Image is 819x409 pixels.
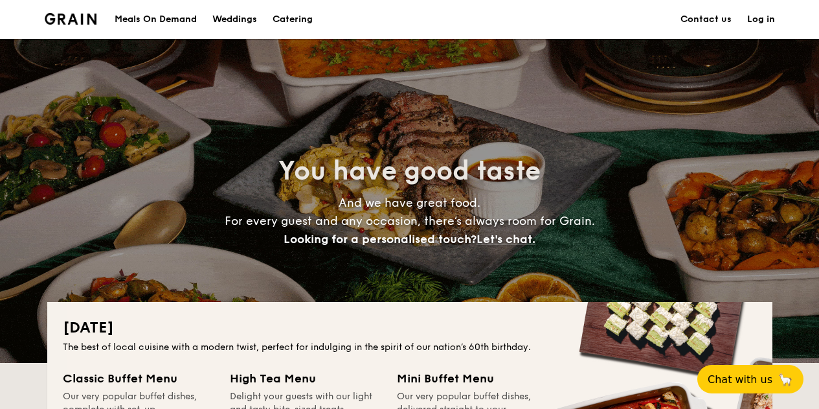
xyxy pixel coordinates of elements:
div: Mini Buffet Menu [397,369,548,388]
span: And we have great food. For every guest and any occasion, there’s always room for Grain. [225,196,595,246]
span: 🦙 [778,372,793,387]
span: Looking for a personalised touch? [284,232,477,246]
img: Grain [45,13,97,25]
div: High Tea Menu [230,369,381,388]
span: Chat with us [708,373,772,386]
a: Logotype [45,13,97,25]
span: Let's chat. [477,232,535,246]
div: The best of local cuisine with a modern twist, perfect for indulging in the spirit of our nation’... [63,341,757,354]
div: Classic Buffet Menu [63,369,214,388]
h2: [DATE] [63,318,757,338]
button: Chat with us🦙 [697,365,803,393]
span: You have good taste [278,156,541,187]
